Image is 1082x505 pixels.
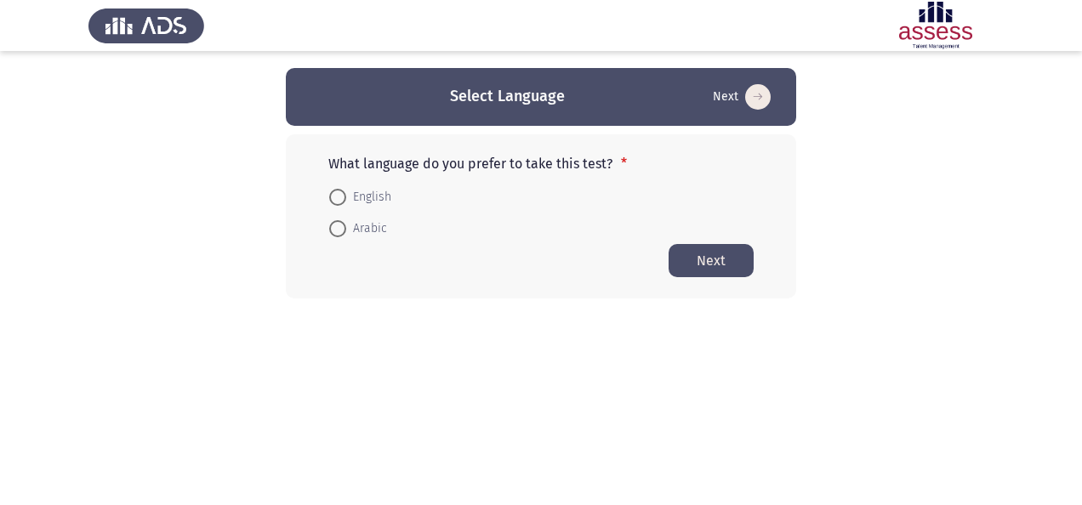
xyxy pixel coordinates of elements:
span: Arabic [346,218,387,239]
img: Assess Talent Management logo [88,2,204,49]
button: Start assessment [669,244,754,277]
span: English [346,187,391,207]
img: Assessment logo of Development Assessment R1 (EN/AR) [878,2,994,49]
h3: Select Language [450,86,565,107]
button: Start assessment [708,83,776,111]
p: What language do you prefer to take this test? [328,156,754,172]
